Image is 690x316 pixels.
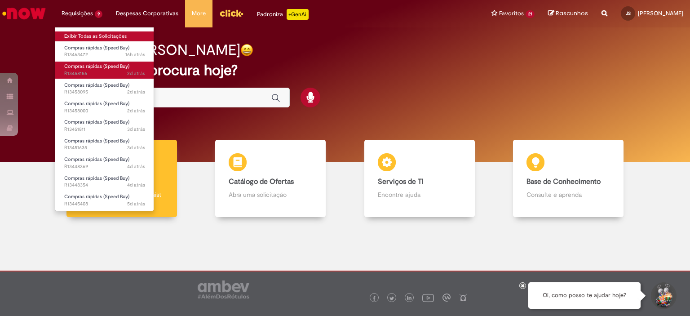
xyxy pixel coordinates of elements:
img: logo_footer_youtube.png [422,292,434,303]
a: Base de Conhecimento Consulte e aprenda [494,140,643,218]
span: 4d atrás [127,182,145,188]
a: Aberto R13463472 : Compras rápidas (Speed Buy) [55,43,154,60]
b: Serviços de TI [378,177,424,186]
span: R13448354 [64,182,145,189]
span: 2d atrás [127,89,145,95]
span: 16h atrás [125,51,145,58]
span: 2d atrás [127,70,145,77]
p: +GenAi [287,9,309,20]
span: Compras rápidas (Speed Buy) [64,138,129,144]
time: 28/08/2025 14:05:43 [127,89,145,95]
span: R13458000 [64,107,145,115]
span: Rascunhos [556,9,588,18]
span: 21 [526,10,535,18]
span: Compras rápidas (Speed Buy) [64,193,129,200]
img: logo_footer_twitter.png [389,296,394,301]
time: 27/08/2025 11:16:21 [127,126,145,133]
img: click_logo_yellow_360x200.png [219,6,243,20]
span: R13451811 [64,126,145,133]
a: Tirar dúvidas Tirar dúvidas com Lupi Assist e Gen Ai [47,140,196,218]
img: logo_footer_facebook.png [372,296,376,301]
a: Aberto R13458095 : Compras rápidas (Speed Buy) [55,80,154,97]
img: ServiceNow [1,4,47,22]
p: Encontre ajuda [378,190,461,199]
button: Iniciar Conversa de Suporte [650,282,677,309]
span: Compras rápidas (Speed Buy) [64,45,129,51]
a: Aberto R13458156 : Compras rápidas (Speed Buy) [55,62,154,78]
img: happy-face.png [240,44,253,57]
img: logo_footer_workplace.png [442,294,451,302]
span: More [192,9,206,18]
p: Abra uma solicitação [229,190,312,199]
span: Compras rápidas (Speed Buy) [64,119,129,125]
span: R13451635 [64,144,145,151]
a: Aberto R13448354 : Compras rápidas (Speed Buy) [55,174,154,190]
a: Aberto R13458000 : Compras rápidas (Speed Buy) [55,99,154,116]
a: Exibir Todas as Solicitações [55,31,154,41]
time: 27/08/2025 10:49:14 [127,144,145,151]
time: 26/08/2025 13:34:19 [127,182,145,188]
span: Compras rápidas (Speed Buy) [64,63,129,70]
span: 3d atrás [127,126,145,133]
time: 28/08/2025 14:14:47 [127,70,145,77]
b: Catálogo de Ofertas [229,177,294,186]
span: 4d atrás [127,163,145,170]
h2: O que você procura hoje? [68,62,622,78]
img: logo_footer_naosei.png [459,294,467,302]
time: 29/08/2025 16:31:26 [125,51,145,58]
span: Requisições [62,9,93,18]
span: Compras rápidas (Speed Buy) [64,175,129,182]
span: 2d atrás [127,107,145,114]
span: Compras rápidas (Speed Buy) [64,100,129,107]
img: logo_footer_linkedin.png [407,296,411,301]
p: Consulte e aprenda [526,190,610,199]
span: Compras rápidas (Speed Buy) [64,82,129,89]
img: logo_footer_ambev_rotulo_gray.png [198,280,249,298]
ul: Requisições [55,27,154,211]
h2: Bom dia, [PERSON_NAME] [68,42,240,58]
a: Aberto R13445408 : Compras rápidas (Speed Buy) [55,192,154,209]
span: R13458095 [64,89,145,96]
a: Serviços de TI Encontre ajuda [345,140,494,218]
a: Aberto R13448369 : Compras rápidas (Speed Buy) [55,155,154,171]
b: Base de Conhecimento [526,177,601,186]
div: Oi, como posso te ajudar hoje? [528,282,641,309]
span: R13458156 [64,70,145,77]
span: R13463472 [64,51,145,58]
span: 5d atrás [127,200,145,207]
a: Aberto R13451635 : Compras rápidas (Speed Buy) [55,136,154,153]
span: [PERSON_NAME] [638,9,683,17]
div: Padroniza [257,9,309,20]
span: 9 [95,10,102,18]
time: 25/08/2025 16:23:51 [127,200,145,207]
time: 28/08/2025 13:52:16 [127,107,145,114]
a: Aberto R13451811 : Compras rápidas (Speed Buy) [55,117,154,134]
a: Rascunhos [548,9,588,18]
a: Catálogo de Ofertas Abra uma solicitação [196,140,345,218]
span: 3d atrás [127,144,145,151]
span: Favoritos [499,9,524,18]
span: Despesas Corporativas [116,9,178,18]
span: Compras rápidas (Speed Buy) [64,156,129,163]
span: R13445408 [64,200,145,208]
time: 26/08/2025 13:37:38 [127,163,145,170]
span: JS [626,10,631,16]
span: R13448369 [64,163,145,170]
